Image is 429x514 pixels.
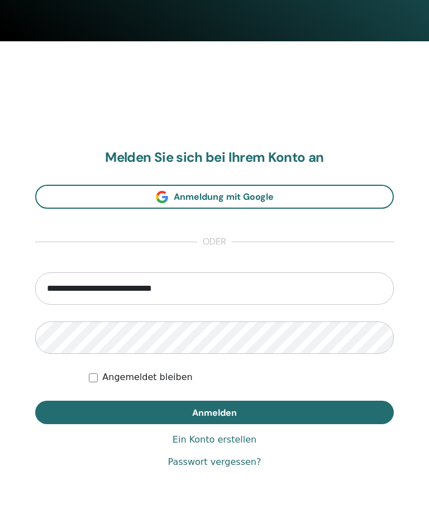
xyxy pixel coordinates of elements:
[35,185,394,209] a: Anmeldung mit Google
[89,371,394,384] div: Keep me authenticated indefinitely or until I manually logout
[102,371,192,384] label: Angemeldet bleiben
[35,401,394,424] button: Anmelden
[173,433,256,446] a: Ein Konto erstellen
[192,407,237,419] span: Anmelden
[168,455,261,469] a: Passwort vergessen?
[197,236,232,249] span: oder
[174,191,274,203] span: Anmeldung mit Google
[35,150,394,166] h2: Melden Sie sich bei Ihrem Konto an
